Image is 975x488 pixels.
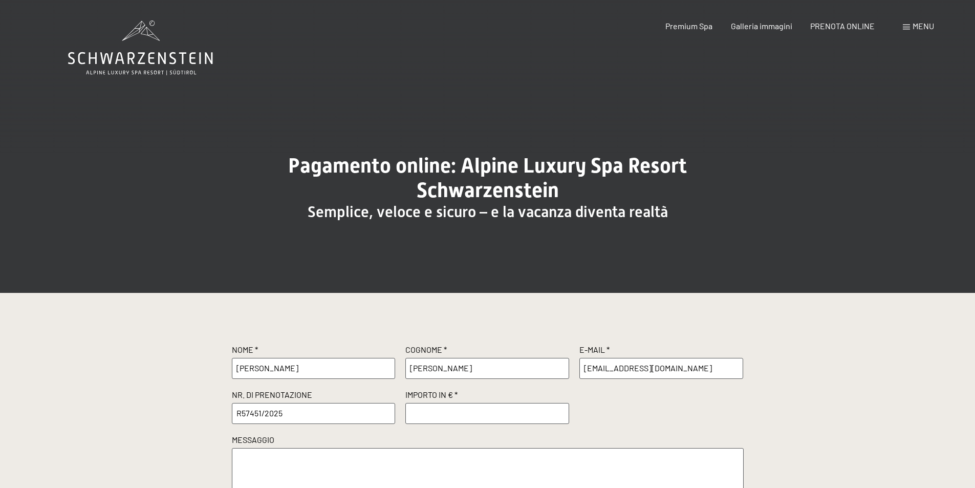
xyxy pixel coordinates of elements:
[232,344,396,358] label: Nome *
[810,21,875,31] a: PRENOTA ONLINE
[288,154,687,202] span: Pagamento online: Alpine Luxury Spa Resort Schwarzenstein
[405,344,569,358] label: Cognome *
[665,21,712,31] a: Premium Spa
[405,389,569,403] label: Importo in € *
[232,389,396,403] label: Nr. di prenotazione
[232,434,744,448] label: Messaggio
[579,344,743,358] label: E-Mail *
[308,203,668,221] span: Semplice, veloce e sicuro – e la vacanza diventa realtà
[731,21,792,31] a: Galleria immagini
[913,21,934,31] span: Menu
